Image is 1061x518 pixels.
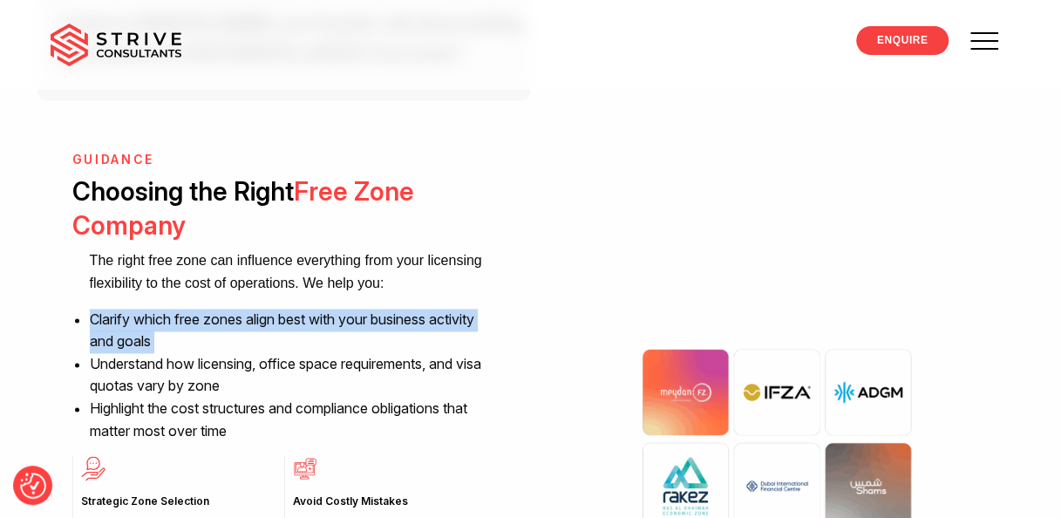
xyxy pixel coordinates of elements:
[90,353,496,398] li: Understand how licensing, office space requirements, and visa quotas vary by zone
[72,174,496,243] h2: Choosing the Right
[51,24,181,67] img: main-logo.svg
[856,26,949,55] a: ENQUIRE
[293,494,487,508] h3: Avoid Costly Mistakes
[72,153,496,167] h6: Guidance
[90,398,496,442] li: Highlight the cost structures and compliance obligations that matter most over time
[20,473,46,499] img: Revisit consent button
[90,249,496,442] ul: The right free zone can influence everything from your licensing flexibility to the cost of opera...
[90,309,496,353] li: Clarify which free zones align best with your business activity and goals
[81,494,275,508] h3: Strategic Zone Selection
[20,473,46,499] button: Consent Preferences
